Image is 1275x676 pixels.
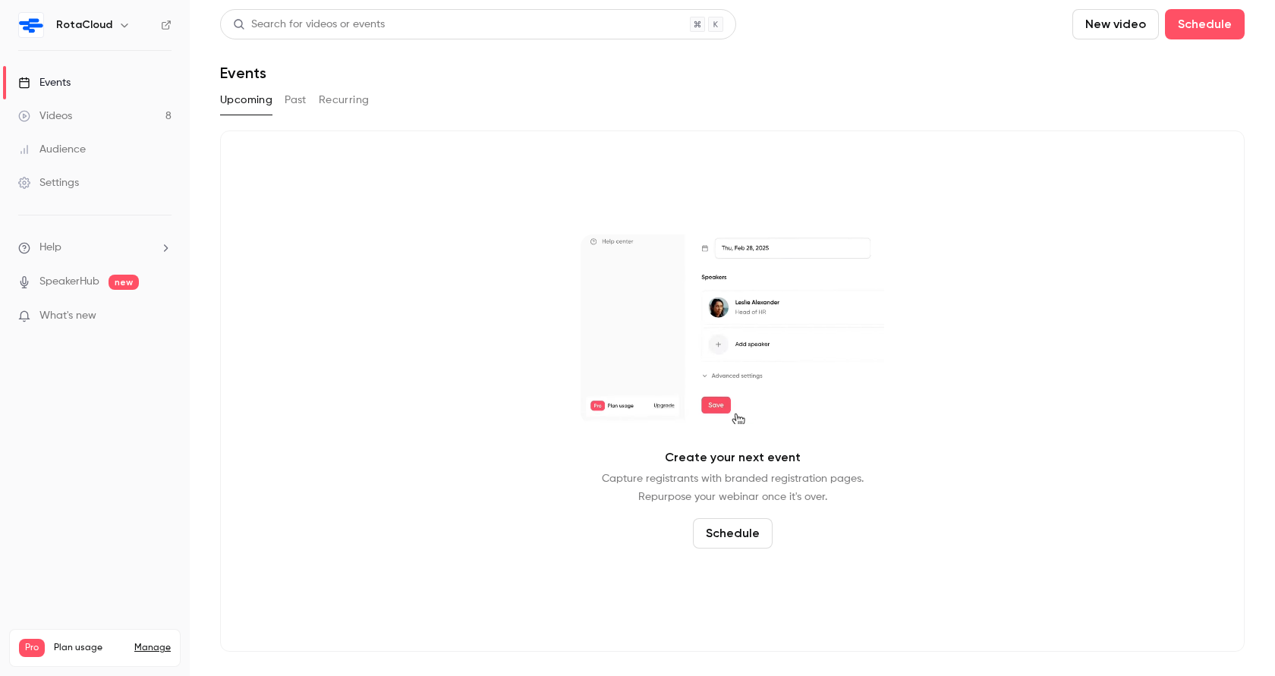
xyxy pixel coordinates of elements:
[602,470,864,506] p: Capture registrants with branded registration pages. Repurpose your webinar once it's over.
[19,639,45,657] span: Pro
[1165,9,1245,39] button: Schedule
[109,275,139,290] span: new
[220,88,272,112] button: Upcoming
[39,240,61,256] span: Help
[233,17,385,33] div: Search for videos or events
[693,518,773,549] button: Schedule
[153,310,172,323] iframe: Noticeable Trigger
[18,108,72,124] div: Videos
[134,642,171,654] a: Manage
[319,88,370,112] button: Recurring
[39,274,99,290] a: SpeakerHub
[665,448,801,467] p: Create your next event
[285,88,307,112] button: Past
[18,75,71,90] div: Events
[56,17,112,33] h6: RotaCloud
[1072,9,1159,39] button: New video
[54,642,125,654] span: Plan usage
[18,142,86,157] div: Audience
[19,13,43,37] img: RotaCloud
[18,240,172,256] li: help-dropdown-opener
[220,64,266,82] h1: Events
[18,175,79,190] div: Settings
[39,308,96,324] span: What's new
